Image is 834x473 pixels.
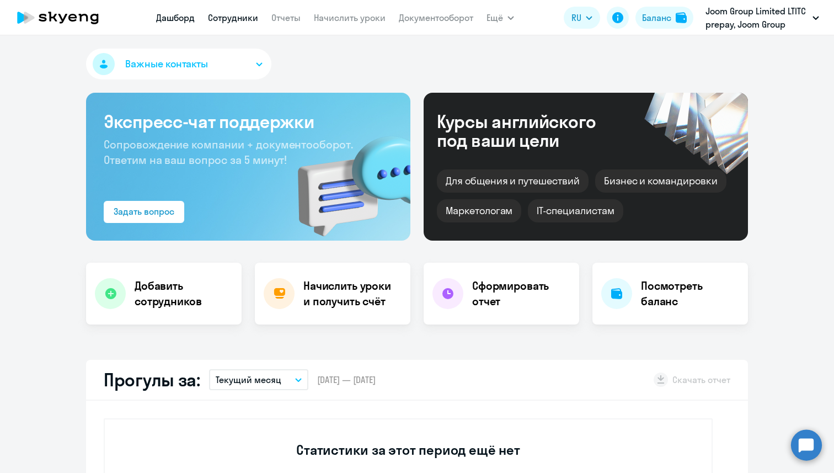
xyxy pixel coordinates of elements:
button: RU [564,7,600,29]
div: Курсы английского под ваши цели [437,112,625,150]
button: Балансbalance [635,7,693,29]
h3: Экспресс-чат поддержки [104,110,393,132]
span: Сопровождение компании + документооборот. Ответим на ваш вопрос за 5 минут! [104,137,353,167]
button: Ещё [487,7,514,29]
h4: Посмотреть баланс [641,278,739,309]
div: Бизнес и командировки [595,169,726,193]
div: Баланс [642,11,671,24]
a: Сотрудники [208,12,258,23]
a: Начислить уроки [314,12,386,23]
div: Задать вопрос [114,205,174,218]
a: Дашборд [156,12,195,23]
p: Joom Group Limited LTITC prepay, Joom Group Limited [705,4,808,31]
span: Важные контакты [125,57,208,71]
h4: Сформировать отчет [472,278,570,309]
div: Для общения и путешествий [437,169,589,193]
a: Документооборот [399,12,473,23]
div: Маркетологам [437,199,521,222]
span: [DATE] — [DATE] [317,374,376,386]
button: Важные контакты [86,49,271,79]
div: IT-специалистам [528,199,623,222]
span: RU [571,11,581,24]
button: Joom Group Limited LTITC prepay, Joom Group Limited [700,4,825,31]
button: Текущий месяц [209,369,308,390]
button: Задать вопрос [104,201,184,223]
p: Текущий месяц [216,373,281,386]
h2: Прогулы за: [104,369,200,391]
span: Ещё [487,11,503,24]
h4: Начислить уроки и получить счёт [303,278,399,309]
h3: Статистики за этот период ещё нет [296,441,520,459]
a: Отчеты [271,12,301,23]
img: balance [676,12,687,23]
img: bg-img [282,116,410,241]
h4: Добавить сотрудников [135,278,233,309]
